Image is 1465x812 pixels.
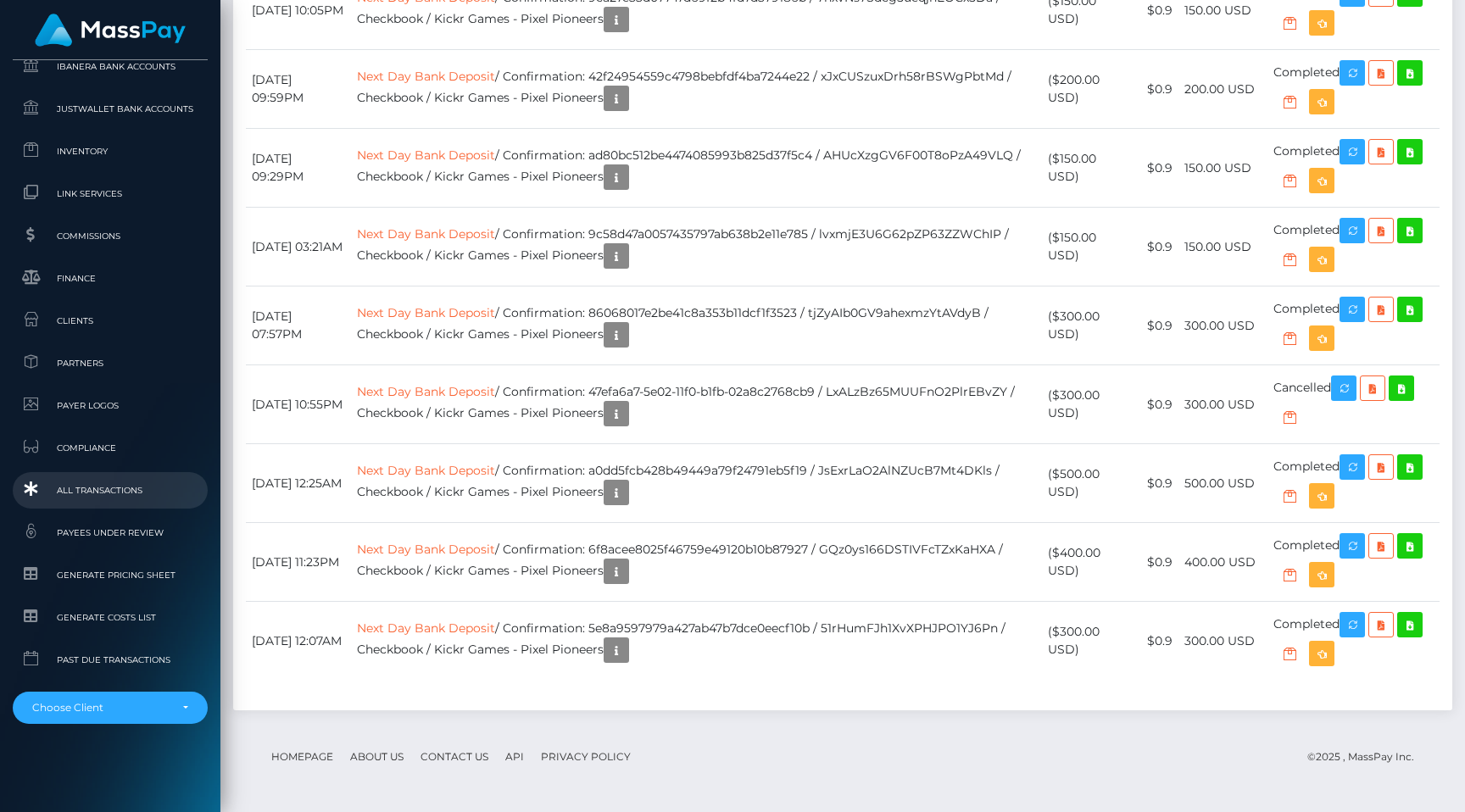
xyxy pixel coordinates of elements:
[19,481,201,500] span: All Transactions
[35,14,186,47] img: MassPay Logo
[19,311,201,331] span: Clients
[13,218,208,254] a: Commissions
[357,305,495,320] a: Next Day Bank Deposit
[1178,523,1267,602] td: 400.00 USD
[1267,50,1440,129] td: Completed
[19,184,201,203] span: Link Services
[1267,129,1440,208] td: Completed
[1042,523,1135,602] td: ($400.00 USD)
[343,743,410,770] a: About Us
[1135,365,1178,444] td: $0.9
[1307,748,1427,766] div: © 2025 , MassPay Inc.
[351,286,1042,365] td: / Confirmation: 86068017e2be41c8a353b11dcf1f3523 / tjZyAIb0GV9ahexmzYtAVdyB / Checkbook / Kickr G...
[246,523,351,602] td: [DATE] 11:23PM
[13,557,208,593] a: Generate Pricing Sheet
[13,133,208,170] a: Inventory
[1178,286,1267,365] td: 300.00 USD
[1178,50,1267,129] td: 200.00 USD
[265,743,340,770] a: Homepage
[357,384,495,399] a: Next Day Bank Deposit
[19,353,201,373] span: Partners
[351,444,1042,523] td: / Confirmation: a0dd5fcb428b49449a79f24791eb5f19 / JsExrLaO2AlNZUcB7Mt4DKls / Checkbook / Kickr G...
[1178,129,1267,208] td: 150.00 USD
[246,129,351,208] td: [DATE] 09:29PM
[13,692,208,724] button: Choose Client
[13,91,208,127] a: JustWallet Bank Accounts
[1135,444,1178,523] td: $0.9
[351,523,1042,602] td: / Confirmation: 6f8acee8025f46759e49120b10b87927 / GQz0ys166DSTIVFcTZxKaHXA / Checkbook / Kickr G...
[357,69,495,84] a: Next Day Bank Deposit
[1042,208,1135,286] td: ($150.00 USD)
[19,438,201,458] span: Compliance
[246,286,351,365] td: [DATE] 07:57PM
[1135,602,1178,681] td: $0.9
[1267,602,1440,681] td: Completed
[13,642,208,678] a: Past Due Transactions
[1178,444,1267,523] td: 500.00 USD
[13,430,208,466] a: Compliance
[1267,365,1440,444] td: Cancelled
[1135,523,1178,602] td: $0.9
[534,743,638,770] a: Privacy Policy
[351,365,1042,444] td: / Confirmation: 47efa6a7-5e02-11f0-b1fb-02a8c2768cb9 / LxALzBz65MUUFnO2PlrEBvZY / Checkbook / Kic...
[1135,129,1178,208] td: $0.9
[13,345,208,381] a: Partners
[13,599,208,636] a: Generate Costs List
[246,365,351,444] td: [DATE] 10:55PM
[1267,444,1440,523] td: Completed
[246,444,351,523] td: [DATE] 12:25AM
[1267,523,1440,602] td: Completed
[1042,444,1135,523] td: ($500.00 USD)
[351,602,1042,681] td: / Confirmation: 5e8a9597979a427ab47b7dce0eecf10b / 51rHumFJh1XvXPHJPO1YJ6Pn / Checkbook / Kickr G...
[1135,50,1178,129] td: $0.9
[499,743,531,770] a: API
[19,608,201,627] span: Generate Costs List
[1135,286,1178,365] td: $0.9
[19,226,201,246] span: Commissions
[13,260,208,297] a: Finance
[19,57,201,76] span: Ibanera Bank Accounts
[351,129,1042,208] td: / Confirmation: ad80bc512be4474085993b825d37f5c4 / AHUcXzgGV6F00T8oPzA49VLQ / Checkbook / Kickr G...
[357,542,495,557] a: Next Day Bank Deposit
[1042,50,1135,129] td: ($200.00 USD)
[1135,208,1178,286] td: $0.9
[19,523,201,542] span: Payees under Review
[13,303,208,339] a: Clients
[13,472,208,509] a: All Transactions
[1267,208,1440,286] td: Completed
[19,650,201,670] span: Past Due Transactions
[246,208,351,286] td: [DATE] 03:21AM
[246,50,351,129] td: [DATE] 09:59PM
[246,602,351,681] td: [DATE] 12:07AM
[19,99,201,119] span: JustWallet Bank Accounts
[19,142,201,161] span: Inventory
[351,50,1042,129] td: / Confirmation: 42f24954559c4798bebfdf4ba7244e22 / xJxCUSzuxDrh58rBSWgPbtMd / Checkbook / Kickr G...
[414,743,495,770] a: Contact Us
[19,565,201,585] span: Generate Pricing Sheet
[19,396,201,415] span: Payer Logos
[13,514,208,551] a: Payees under Review
[1042,129,1135,208] td: ($150.00 USD)
[357,226,495,242] a: Next Day Bank Deposit
[357,147,495,163] a: Next Day Bank Deposit
[13,175,208,212] a: Link Services
[32,701,169,715] div: Choose Client
[13,387,208,424] a: Payer Logos
[1178,365,1267,444] td: 300.00 USD
[19,269,201,288] span: Finance
[1042,286,1135,365] td: ($300.00 USD)
[13,48,208,85] a: Ibanera Bank Accounts
[1267,286,1440,365] td: Completed
[1042,365,1135,444] td: ($300.00 USD)
[1178,208,1267,286] td: 150.00 USD
[357,620,495,636] a: Next Day Bank Deposit
[1042,602,1135,681] td: ($300.00 USD)
[357,463,495,478] a: Next Day Bank Deposit
[1178,602,1267,681] td: 300.00 USD
[351,208,1042,286] td: / Confirmation: 9c58d47a0057435797ab638b2e11e785 / lvxmjE3U6G62pZP63ZZWChIP / Checkbook / Kickr G...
